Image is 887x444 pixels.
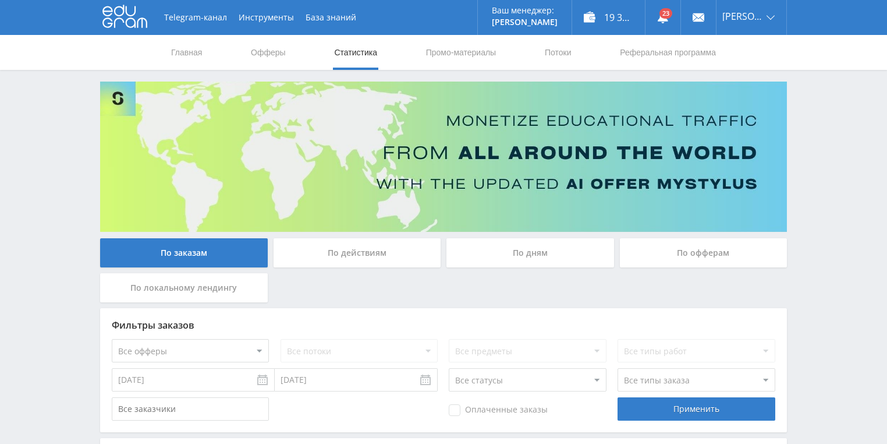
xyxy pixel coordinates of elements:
[250,35,287,70] a: Офферы
[274,238,441,267] div: По действиям
[112,397,269,421] input: Все заказчики
[333,35,378,70] a: Статистика
[619,35,717,70] a: Реферальная программа
[722,12,763,21] span: [PERSON_NAME]
[618,397,775,421] div: Применить
[446,238,614,267] div: По дням
[449,404,548,416] span: Оплаченные заказы
[100,273,268,302] div: По локальному лендингу
[492,6,558,15] p: Ваш менеджер:
[492,17,558,27] p: [PERSON_NAME]
[100,238,268,267] div: По заказам
[544,35,573,70] a: Потоки
[620,238,787,267] div: По офферам
[170,35,203,70] a: Главная
[425,35,497,70] a: Промо-материалы
[112,320,775,330] div: Фильтры заказов
[100,82,787,232] img: Banner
